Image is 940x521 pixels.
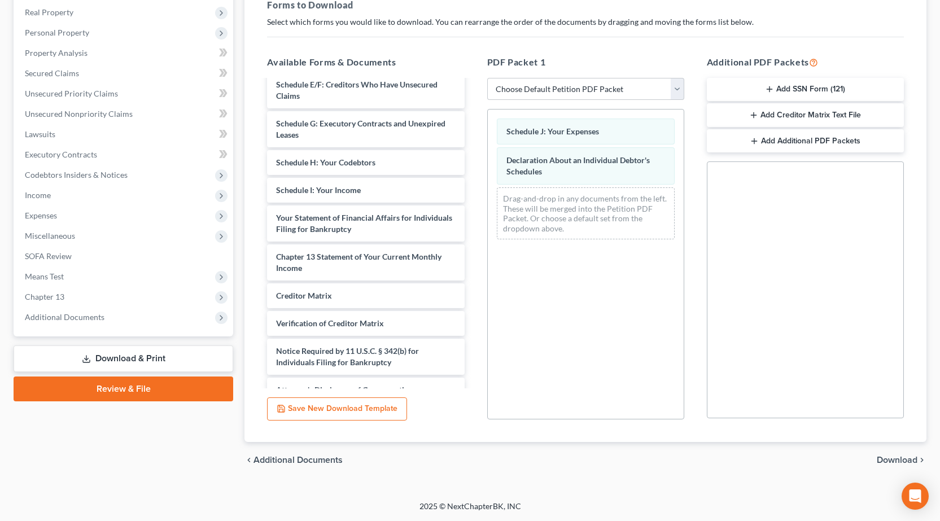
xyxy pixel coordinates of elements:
i: chevron_right [917,456,926,465]
div: Drag-and-drop in any documents from the left. These will be merged into the Petition PDF Packet. ... [497,187,675,239]
span: Secured Claims [25,68,79,78]
h5: Available Forms & Documents [267,55,464,69]
p: Select which forms you would like to download. You can rearrange the order of the documents by dr... [267,16,904,28]
span: Notice Required by 11 U.S.C. § 342(b) for Individuals Filing for Bankruptcy [276,346,419,367]
a: Secured Claims [16,63,233,84]
i: chevron_left [244,456,253,465]
span: Means Test [25,272,64,281]
span: Schedule H: Your Codebtors [276,157,375,167]
span: Attorney's Disclosure of Compensation [276,385,413,395]
span: Additional Documents [25,312,104,322]
span: Chapter 13 [25,292,64,301]
a: Lawsuits [16,124,233,145]
button: Add Additional PDF Packets [707,129,904,153]
span: Lawsuits [25,129,55,139]
span: Miscellaneous [25,231,75,240]
a: Download & Print [14,345,233,372]
span: Schedule J: Your Expenses [506,126,599,136]
a: SOFA Review [16,246,233,266]
span: Personal Property [25,28,89,37]
span: Executory Contracts [25,150,97,159]
span: Schedule G: Executory Contracts and Unexpired Leases [276,119,445,139]
button: Save New Download Template [267,397,407,421]
button: Add Creditor Matrix Text File [707,103,904,127]
span: Income [25,190,51,200]
span: Your Statement of Financial Affairs for Individuals Filing for Bankruptcy [276,213,452,234]
span: SOFA Review [25,251,72,261]
h5: Additional PDF Packets [707,55,904,69]
span: Expenses [25,211,57,220]
span: Verification of Creditor Matrix [276,318,384,328]
button: Add SSN Form (121) [707,78,904,102]
h5: PDF Packet 1 [487,55,684,69]
div: Open Intercom Messenger [902,483,929,510]
span: Unsecured Nonpriority Claims [25,109,133,119]
span: Schedule E/F: Creditors Who Have Unsecured Claims [276,80,438,100]
span: Real Property [25,7,73,17]
span: Download [877,456,917,465]
a: Review & File [14,376,233,401]
span: Schedule I: Your Income [276,185,361,195]
a: Property Analysis [16,43,233,63]
span: Chapter 13 Statement of Your Current Monthly Income [276,252,441,273]
a: Unsecured Nonpriority Claims [16,104,233,124]
span: Unsecured Priority Claims [25,89,118,98]
span: Declaration About an Individual Debtor's Schedules [506,155,650,176]
div: 2025 © NextChapterBK, INC [148,501,792,521]
span: Additional Documents [253,456,343,465]
a: Unsecured Priority Claims [16,84,233,104]
span: Property Analysis [25,48,88,58]
span: Codebtors Insiders & Notices [25,170,128,179]
a: Executory Contracts [16,145,233,165]
span: Creditor Matrix [276,291,332,300]
a: chevron_left Additional Documents [244,456,343,465]
button: Download chevron_right [877,456,926,465]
